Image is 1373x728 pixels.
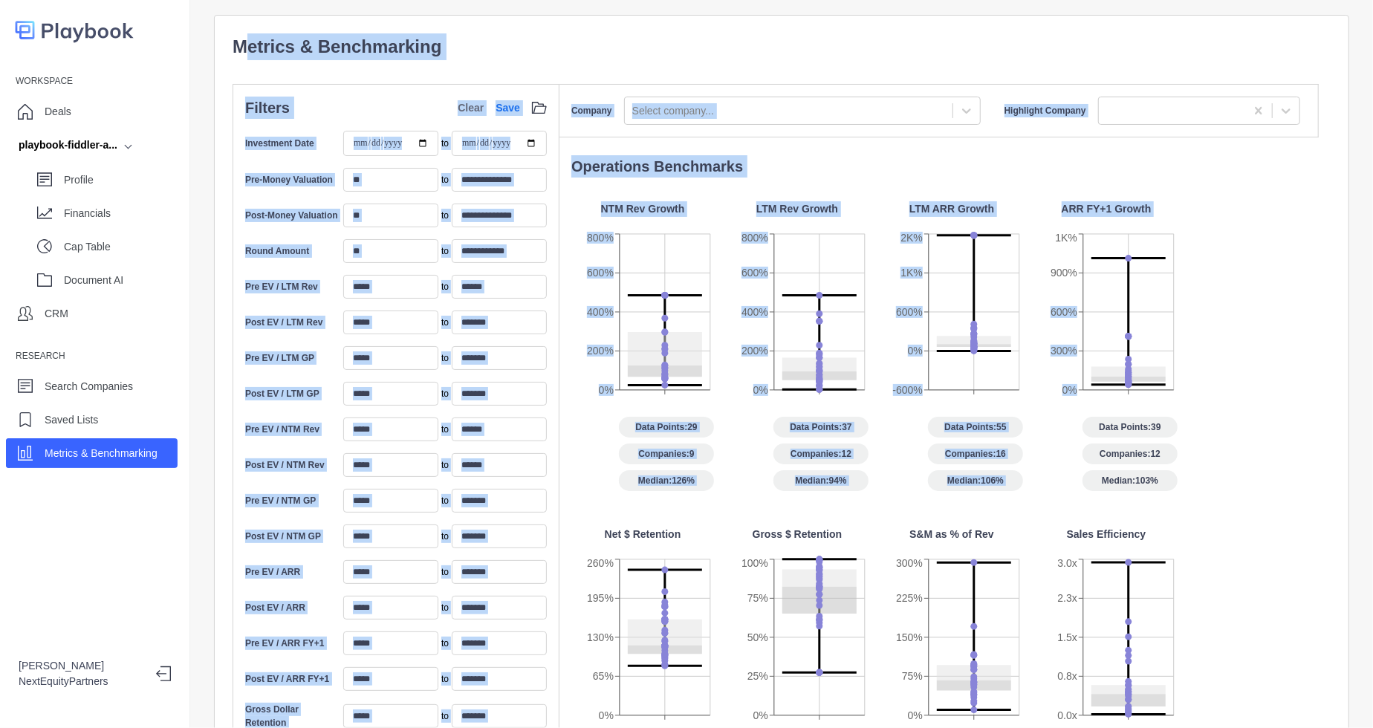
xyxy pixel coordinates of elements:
tspan: 260% [587,557,614,569]
p: Metrics & Benchmarking [45,446,158,461]
span: to [441,601,449,614]
tspan: 600% [1051,306,1077,318]
span: Median: 106% [928,470,1023,491]
span: Companies: 16 [928,443,1023,464]
p: Cap Table [64,239,178,255]
label: Round Amount [245,244,309,258]
tspan: 1K% [900,267,923,279]
span: Median: 94% [773,470,869,491]
tspan: 600% [587,267,614,279]
tspan: 50% [747,631,768,643]
span: Companies: 9 [619,443,714,464]
tspan: 300% [896,557,923,569]
span: to [441,316,449,329]
tspan: 0.0x [1058,709,1077,721]
span: Median: 126% [619,470,714,491]
label: Company [571,104,612,117]
p: Clear [458,100,484,116]
p: [PERSON_NAME] [19,658,144,674]
label: Pre EV / ARR [245,565,300,579]
tspan: 0% [599,709,614,721]
tspan: 600% [896,306,923,318]
span: Data Points: 39 [1083,417,1178,438]
tspan: -600% [893,384,923,396]
span: to [441,423,449,436]
tspan: 25% [747,670,768,682]
tspan: 130% [587,631,614,643]
tspan: 200% [587,345,614,357]
tspan: 195% [587,592,614,604]
tspan: 0% [908,345,923,357]
span: to [441,565,449,579]
label: Pre EV / NTM Rev [245,423,319,436]
span: to [441,672,449,686]
tspan: 900% [1051,267,1077,279]
tspan: 0% [599,384,614,396]
label: Pre EV / ARR FY+1 [245,637,325,650]
p: CRM [45,306,68,322]
label: Pre EV / LTM Rev [245,280,318,293]
tspan: 800% [741,232,768,244]
p: Search Companies [45,379,133,394]
label: Pre-Money Valuation [245,173,333,186]
tspan: 225% [896,592,923,604]
label: Post EV / NTM GP [245,530,321,543]
tspan: 100% [741,557,768,569]
p: LTM ARR Growth [909,201,994,217]
tspan: 0.8x [1058,670,1077,682]
a: Save [496,100,520,116]
label: Post EV / ARR [245,601,305,614]
span: to [441,494,449,507]
tspan: 400% [741,306,768,318]
span: to [441,244,449,258]
p: NTM Rev Growth [601,201,685,217]
span: to [441,458,449,472]
tspan: 0% [1062,384,1077,396]
span: to [441,530,449,543]
img: logo-colored [15,15,134,45]
p: Metrics & Benchmarking [233,33,1331,60]
p: Profile [64,172,178,188]
tspan: 3.0x [1058,557,1077,569]
label: Post EV / ARR FY+1 [245,672,329,686]
p: Document AI [64,273,178,288]
p: Operations Benchmarks [571,155,1319,178]
tspan: 0% [908,709,923,721]
tspan: 65% [593,670,614,682]
span: Data Points: 37 [773,417,869,438]
p: LTM Rev Growth [756,201,838,217]
p: Net $ Retention [605,527,681,542]
label: Post EV / NTM Rev [245,458,325,472]
tspan: 0% [753,384,768,396]
tspan: 800% [587,232,614,244]
label: Pre EV / LTM GP [245,351,314,365]
p: NextEquityPartners [19,674,144,689]
p: Sales Efficiency [1067,527,1146,542]
p: ARR FY+1 Growth [1062,201,1152,217]
span: to [441,173,449,186]
tspan: 2.3x [1058,592,1077,604]
span: to [441,351,449,365]
tspan: 300% [1051,345,1077,357]
tspan: 2K% [900,232,923,244]
p: Financials [64,206,178,221]
span: Data Points: 29 [619,417,714,438]
label: Highlight Company [1004,104,1086,117]
span: Companies: 12 [773,443,869,464]
span: Median: 103% [1083,470,1178,491]
span: to [441,280,449,293]
label: Post-Money Valuation [245,209,338,222]
label: Pre EV / NTM GP [245,494,316,507]
span: Companies: 12 [1083,443,1178,464]
p: Deals [45,104,71,120]
span: Data Points: 55 [928,417,1023,438]
span: to [441,209,449,222]
tspan: 600% [741,267,768,279]
span: to [441,137,449,150]
tspan: 1.5x [1058,631,1077,643]
tspan: 75% [902,670,923,682]
tspan: 1K% [1055,232,1077,244]
span: to [441,709,449,723]
tspan: 75% [747,592,768,604]
span: to [441,637,449,650]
